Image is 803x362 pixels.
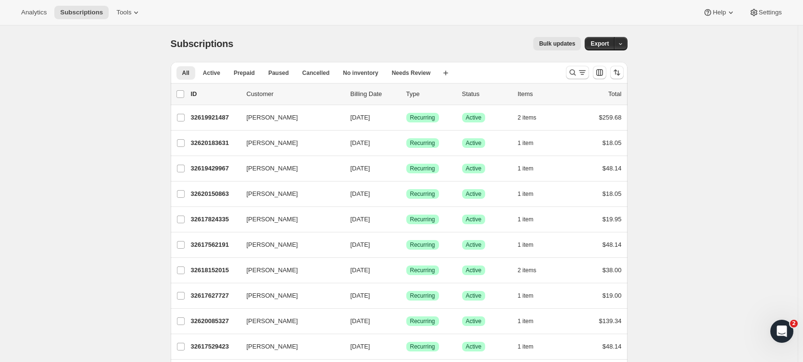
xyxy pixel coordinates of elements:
span: $48.14 [602,165,622,172]
span: Recurring [410,241,435,249]
span: $18.05 [602,190,622,197]
span: Subscriptions [60,9,103,16]
p: 32620183631 [191,138,239,148]
div: 32617627727[PERSON_NAME][DATE]SuccessRecurringSuccessActive1 item$19.00 [191,289,622,302]
p: 32617627727 [191,291,239,301]
span: Analytics [21,9,47,16]
button: [PERSON_NAME] [241,237,337,253]
button: Tools [111,6,147,19]
button: 1 item [518,213,544,226]
button: 2 items [518,264,547,277]
span: Recurring [410,266,435,274]
span: Recurring [410,317,435,325]
span: [DATE] [351,241,370,248]
span: Active [466,292,482,300]
span: [PERSON_NAME] [247,240,298,250]
div: IDCustomerBilling DateTypeStatusItemsTotal [191,89,622,99]
span: [DATE] [351,317,370,325]
span: Active [203,69,220,77]
span: 1 item [518,317,534,325]
button: [PERSON_NAME] [241,339,337,354]
span: [PERSON_NAME] [247,138,298,148]
span: [PERSON_NAME] [247,113,298,122]
button: 1 item [518,289,544,302]
span: Active [466,216,482,223]
span: Export [590,40,609,48]
span: Needs Review [392,69,431,77]
div: 32620085327[PERSON_NAME][DATE]SuccessRecurringSuccessActive1 item$139.34 [191,314,622,328]
span: $19.95 [602,216,622,223]
span: [DATE] [351,292,370,299]
button: Sort the results [610,66,624,79]
p: 32617824335 [191,215,239,224]
div: Type [406,89,454,99]
span: $48.14 [602,343,622,350]
span: Active [466,266,482,274]
button: [PERSON_NAME] [241,314,337,329]
div: 32619429967[PERSON_NAME][DATE]SuccessRecurringSuccessActive1 item$48.14 [191,162,622,175]
span: Recurring [410,343,435,350]
span: No inventory [343,69,378,77]
button: Help [697,6,741,19]
span: [DATE] [351,266,370,274]
span: 1 item [518,190,534,198]
span: Active [466,165,482,172]
div: 32617529423[PERSON_NAME][DATE]SuccessRecurringSuccessActive1 item$48.14 [191,340,622,353]
span: [DATE] [351,343,370,350]
p: 32619429967 [191,164,239,173]
span: 1 item [518,292,534,300]
p: Total [608,89,621,99]
button: Bulk updates [533,37,581,50]
div: 32620150863[PERSON_NAME][DATE]SuccessRecurringSuccessActive1 item$18.05 [191,187,622,201]
span: Active [466,114,482,121]
span: Recurring [410,114,435,121]
span: $48.14 [602,241,622,248]
span: Settings [759,9,782,16]
div: 32619921487[PERSON_NAME][DATE]SuccessRecurringSuccessActive2 items$259.68 [191,111,622,124]
button: [PERSON_NAME] [241,110,337,125]
span: Recurring [410,216,435,223]
p: ID [191,89,239,99]
span: 2 items [518,114,537,121]
button: [PERSON_NAME] [241,161,337,176]
span: 2 [790,320,798,327]
span: Active [466,139,482,147]
button: Analytics [15,6,52,19]
iframe: Intercom live chat [770,320,793,343]
span: [DATE] [351,165,370,172]
span: $19.00 [602,292,622,299]
span: [PERSON_NAME] [247,215,298,224]
span: Prepaid [234,69,255,77]
button: [PERSON_NAME] [241,186,337,202]
span: $38.00 [602,266,622,274]
span: Paused [268,69,289,77]
button: Export [585,37,615,50]
p: 32620085327 [191,316,239,326]
span: [PERSON_NAME] [247,342,298,351]
p: Customer [247,89,343,99]
button: [PERSON_NAME] [241,212,337,227]
span: Recurring [410,292,435,300]
span: 1 item [518,216,534,223]
span: Active [466,343,482,350]
span: Tools [116,9,131,16]
span: [DATE] [351,139,370,146]
span: [PERSON_NAME] [247,291,298,301]
button: 1 item [518,314,544,328]
button: Create new view [438,66,453,80]
button: 1 item [518,340,544,353]
span: $18.05 [602,139,622,146]
button: Settings [743,6,788,19]
span: [DATE] [351,216,370,223]
p: 32617529423 [191,342,239,351]
span: Help [713,9,726,16]
div: 32618152015[PERSON_NAME][DATE]SuccessRecurringSuccessActive2 items$38.00 [191,264,622,277]
p: Billing Date [351,89,399,99]
button: 1 item [518,162,544,175]
span: $259.68 [599,114,622,121]
div: 32620183631[PERSON_NAME][DATE]SuccessRecurringSuccessActive1 item$18.05 [191,136,622,150]
p: Status [462,89,510,99]
span: 1 item [518,241,534,249]
span: Subscriptions [171,38,234,49]
button: Subscriptions [54,6,109,19]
